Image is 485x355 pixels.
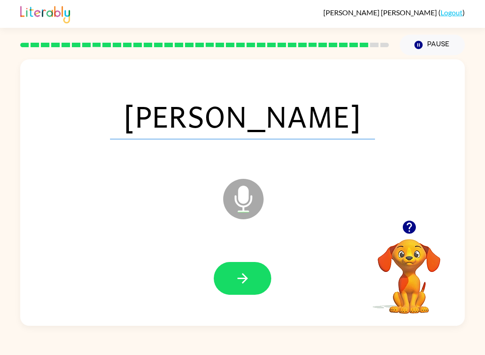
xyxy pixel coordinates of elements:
span: [PERSON_NAME] [PERSON_NAME] [323,8,438,17]
video: Your browser must support playing .mp4 files to use Literably. Please try using another browser. [364,225,454,315]
span: [PERSON_NAME] [110,93,375,139]
button: Pause [400,35,465,55]
a: Logout [441,8,463,17]
div: ( ) [323,8,465,17]
img: Literably [20,4,70,23]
